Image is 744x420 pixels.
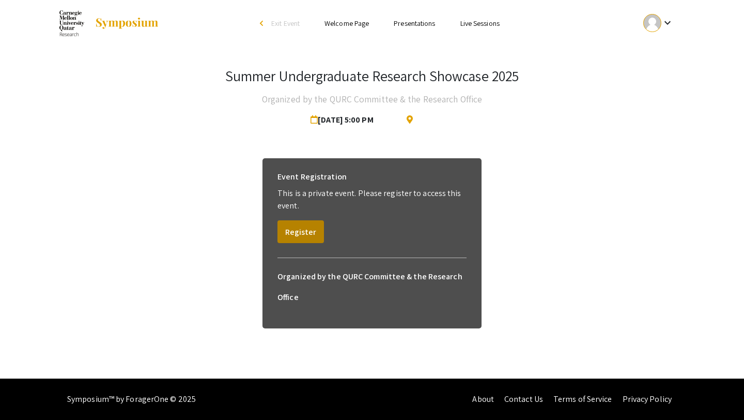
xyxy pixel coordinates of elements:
a: Terms of Service [553,394,612,404]
img: Summer Undergraduate Research Showcase 2025 [59,10,84,36]
div: arrow_back_ios [260,20,266,26]
a: Presentations [394,19,435,28]
mat-icon: Expand account dropdown [661,17,674,29]
button: Register [277,220,324,243]
h3: Summer Undergraduate Research Showcase 2025 [225,67,519,85]
h4: Organized by the QURC Committee & the Research Office [262,89,482,110]
a: About [472,394,494,404]
h6: Event Registration [277,167,347,187]
a: Privacy Policy [623,394,672,404]
a: Contact Us [504,394,543,404]
a: Live Sessions [460,19,500,28]
h6: Organized by the QURC Committee & the Research Office [277,266,467,308]
span: [DATE] 5:00 PM [311,110,378,130]
p: This is a private event. Please register to access this event. [277,187,467,212]
div: Symposium™ by ForagerOne © 2025 [67,379,196,420]
img: Symposium by ForagerOne [95,17,159,29]
button: Expand account dropdown [632,11,685,35]
a: Welcome Page [324,19,369,28]
iframe: Chat [8,373,44,412]
a: Summer Undergraduate Research Showcase 2025 [59,10,159,36]
span: Exit Event [271,19,300,28]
